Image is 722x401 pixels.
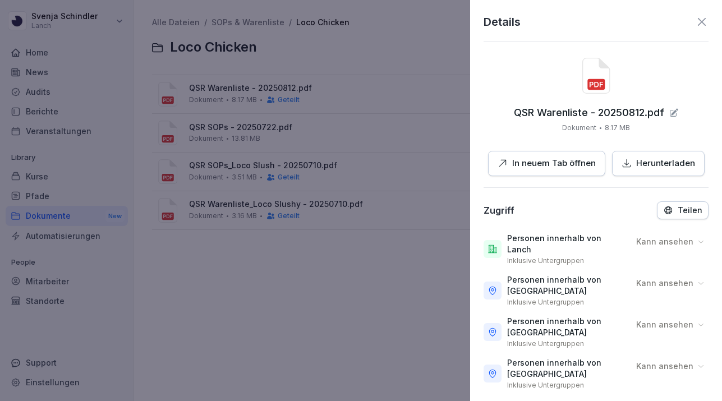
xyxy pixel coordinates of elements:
p: Inklusive Untergruppen [507,339,584,348]
p: Kann ansehen [636,319,693,330]
p: Dokument [562,123,596,133]
p: Personen innerhalb von [GEOGRAPHIC_DATA] [507,274,627,297]
p: Inklusive Untergruppen [507,298,584,307]
p: 8.17 MB [605,123,630,133]
button: Herunterladen [612,151,705,176]
p: Kann ansehen [636,361,693,372]
p: In neuem Tab öffnen [512,157,596,170]
p: QSR Warenliste - 20250812.pdf [514,107,664,118]
p: Kann ansehen [636,278,693,289]
button: Teilen [657,201,709,219]
p: Personen innerhalb von Lanch [507,233,627,255]
p: Inklusive Untergruppen [507,256,584,265]
button: In neuem Tab öffnen [488,151,605,176]
p: Kann ansehen [636,236,693,247]
p: Herunterladen [636,157,695,170]
p: Personen innerhalb von [GEOGRAPHIC_DATA] [507,316,627,338]
p: Personen innerhalb von [GEOGRAPHIC_DATA] [507,357,627,380]
p: Teilen [678,206,702,215]
p: Details [484,13,521,30]
p: Inklusive Untergruppen [507,381,584,390]
div: Zugriff [484,205,514,216]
